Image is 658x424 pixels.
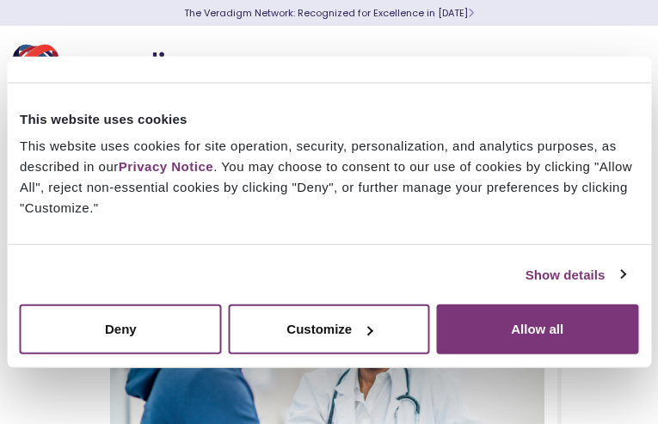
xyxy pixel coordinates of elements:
[184,6,474,20] a: The Veradigm Network: Recognized for Excellence in [DATE]Learn More
[436,304,638,354] button: Allow all
[13,39,219,95] img: Veradigm logo
[606,45,632,89] button: Toggle Navigation Menu
[228,304,430,354] button: Customize
[526,264,625,285] a: Show details
[20,108,638,129] div: This website uses cookies
[468,6,474,20] span: Learn More
[20,136,638,218] div: This website uses cookies for site operation, security, personalization, and analytics purposes, ...
[20,304,222,354] button: Deny
[119,159,213,174] a: Privacy Notice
